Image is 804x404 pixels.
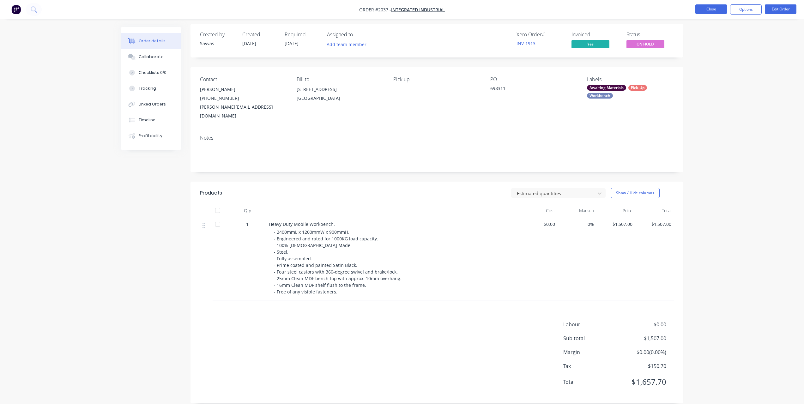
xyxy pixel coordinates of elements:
div: PO [490,76,577,82]
div: [PERSON_NAME][EMAIL_ADDRESS][DOMAIN_NAME] [200,103,287,120]
div: Order details [138,38,165,44]
div: 698311 [490,85,569,94]
div: Assigned to [327,32,390,38]
span: 0% [560,221,594,227]
div: [PERSON_NAME][PHONE_NUMBER][PERSON_NAME][EMAIL_ADDRESS][DOMAIN_NAME] [200,85,287,120]
div: Cost [519,204,558,217]
div: Contact [200,76,287,82]
div: [GEOGRAPHIC_DATA] [297,94,383,103]
div: Profitability [138,133,162,139]
span: Margin [563,348,620,356]
div: Linked Orders [138,101,166,107]
img: Factory [11,5,21,14]
div: Savvas [200,40,235,47]
button: Linked Orders [121,96,181,112]
button: Profitability [121,128,181,144]
a: Integrated Industrial [391,7,445,13]
div: Collaborate [138,54,163,60]
div: Pick-Up [628,85,647,91]
a: INV-1913 [517,40,535,46]
span: Total [563,378,620,386]
span: $0.00 [619,321,666,328]
div: Tracking [138,86,156,91]
div: [PHONE_NUMBER] [200,94,287,103]
div: Pick up [393,76,480,82]
span: Yes [571,40,609,48]
div: Labels [587,76,674,82]
span: $0.00 [522,221,555,227]
button: Tracking [121,81,181,96]
div: Workbench [587,93,613,99]
span: $1,507.00 [599,221,633,227]
div: Total [635,204,674,217]
span: - 2400mmL x 1200mmW x 900mmH. - Engineered and rated for 1000KG load capacity. - 100% [DEMOGRAPHI... [274,229,402,295]
span: Tax [563,362,620,370]
div: Price [596,204,635,217]
div: Notes [200,135,674,141]
button: Checklists 0/0 [121,65,181,81]
span: 1 [246,221,249,227]
div: [PERSON_NAME] [200,85,287,94]
button: Collaborate [121,49,181,65]
button: Close [695,4,727,14]
span: ON HOLD [626,40,664,48]
div: Qty [228,204,266,217]
span: $1,507.00 [619,335,666,342]
div: Required [285,32,319,38]
button: Timeline [121,112,181,128]
span: Order #2037 - [359,7,391,13]
button: Options [730,4,762,15]
button: Add team member [323,40,370,49]
div: Xero Order # [517,32,564,38]
div: Timeline [138,117,155,123]
span: [DATE] [285,40,299,46]
div: Status [626,32,674,38]
div: [STREET_ADDRESS][GEOGRAPHIC_DATA] [297,85,383,105]
div: Awaiting Materials [587,85,626,91]
button: Edit Order [765,4,796,14]
div: Checklists 0/0 [138,70,166,75]
span: [DATE] [242,40,256,46]
span: $150.70 [619,362,666,370]
button: ON HOLD [626,40,664,50]
span: Labour [563,321,620,328]
span: $1,507.00 [638,221,671,227]
div: Bill to [297,76,383,82]
div: [STREET_ADDRESS] [297,85,383,94]
button: Order details [121,33,181,49]
div: Invoiced [571,32,619,38]
span: $0.00 ( 0.00 %) [619,348,666,356]
span: Sub total [563,335,620,342]
div: Created [242,32,277,38]
span: $1,657.70 [619,376,666,388]
button: Add team member [327,40,370,49]
div: Created by [200,32,235,38]
div: Markup [558,204,596,217]
span: Heavy Duty Mobile Workbench. [269,221,335,227]
div: Products [200,189,222,197]
button: Show / Hide columns [611,188,660,198]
